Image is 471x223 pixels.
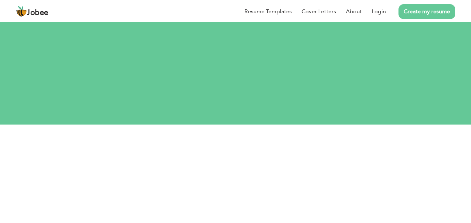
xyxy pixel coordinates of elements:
[398,4,455,19] a: Create my resume
[302,7,336,16] a: Cover Letters
[27,9,48,17] span: Jobee
[244,7,292,16] a: Resume Templates
[16,6,27,17] img: jobee.io
[346,7,362,16] a: About
[372,7,386,16] a: Login
[16,6,48,17] a: Jobee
